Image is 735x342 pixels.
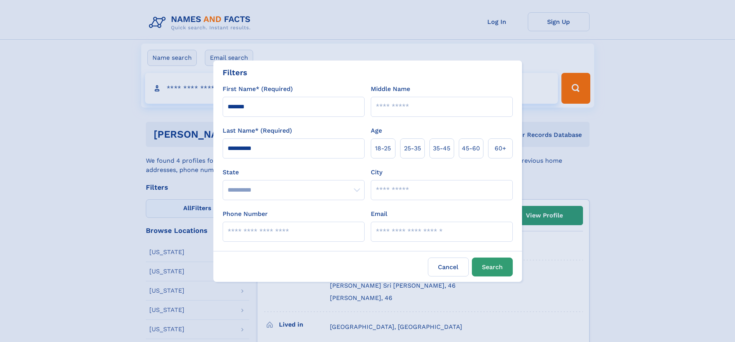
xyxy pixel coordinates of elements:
[371,209,387,219] label: Email
[375,144,391,153] span: 18‑25
[495,144,506,153] span: 60+
[223,126,292,135] label: Last Name* (Required)
[223,168,365,177] label: State
[472,258,513,276] button: Search
[223,67,247,78] div: Filters
[428,258,469,276] label: Cancel
[371,84,410,94] label: Middle Name
[223,209,268,219] label: Phone Number
[404,144,421,153] span: 25‑35
[433,144,450,153] span: 35‑45
[371,168,382,177] label: City
[462,144,480,153] span: 45‑60
[223,84,293,94] label: First Name* (Required)
[371,126,382,135] label: Age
